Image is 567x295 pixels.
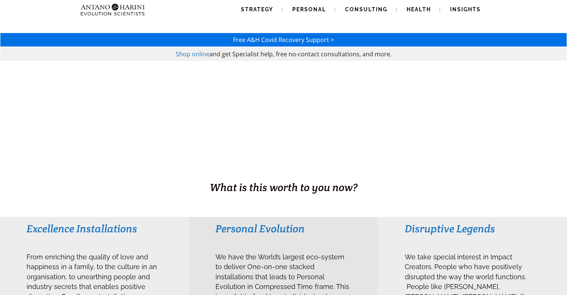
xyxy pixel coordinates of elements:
span: Strategy [241,6,273,12]
span: Consulting [345,6,387,12]
span: What is this worth to you now? [210,181,358,194]
span: Health [407,6,431,12]
h3: Disruptive Legends [405,222,540,235]
span: and get Specialist help, free no-contact consultations, and more. [209,50,392,58]
h3: Excellence Installations [27,222,162,235]
h3: Personal Evolution [215,222,351,235]
a: Free A&H Covid Recovery Support > [233,36,334,44]
span: Insights [450,6,481,12]
h1: BUSINESS. HEALTH. Family. Legacy [1,164,566,180]
a: Shop online [176,50,209,58]
span: Personal [292,6,326,12]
